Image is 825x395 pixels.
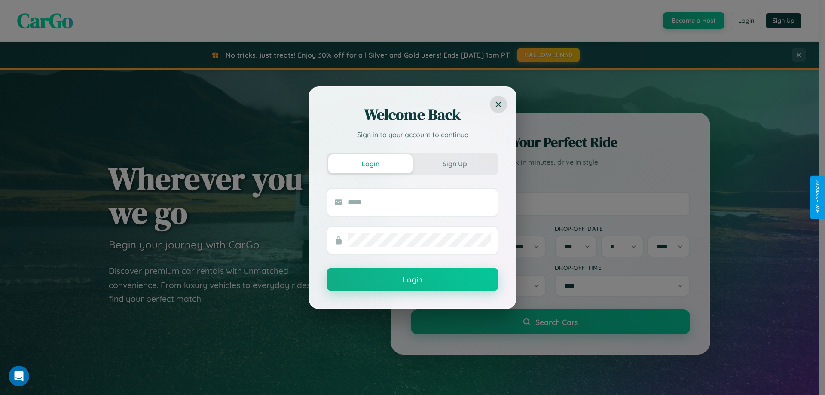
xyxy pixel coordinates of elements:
[327,104,498,125] h2: Welcome Back
[327,268,498,291] button: Login
[9,366,29,386] iframe: Intercom live chat
[327,129,498,140] p: Sign in to your account to continue
[815,180,821,215] div: Give Feedback
[412,154,497,173] button: Sign Up
[328,154,412,173] button: Login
